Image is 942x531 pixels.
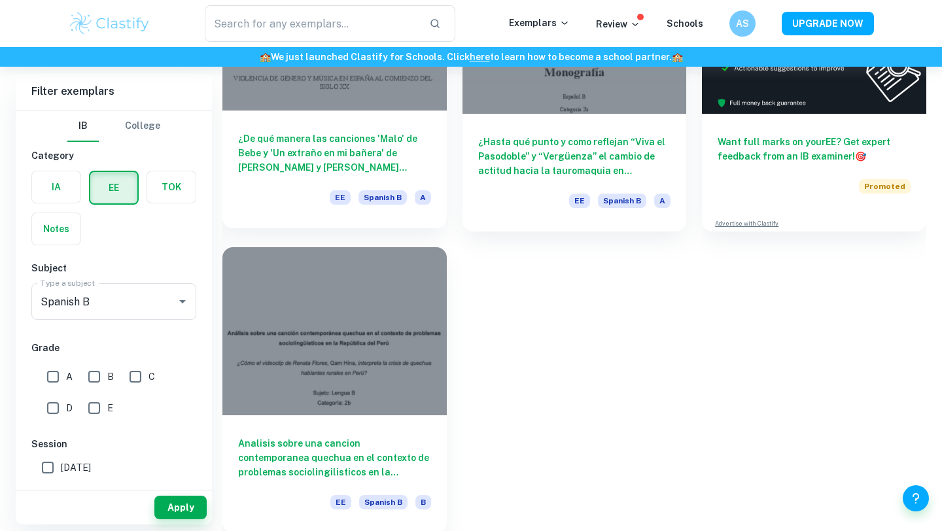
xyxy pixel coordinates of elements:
span: E [107,401,113,415]
h6: Category [31,148,196,163]
p: Exemplars [509,16,570,30]
span: B [107,369,114,384]
span: 🏫 [672,52,683,62]
button: EE [90,172,137,203]
span: EE [569,194,590,208]
button: IB [67,111,99,142]
button: College [125,111,160,142]
button: Help and Feedback [903,485,929,511]
button: Apply [154,496,207,519]
a: Advertise with Clastify [715,219,778,228]
span: EE [330,495,351,509]
h6: Want full marks on your EE ? Get expert feedback from an IB examiner! [718,135,911,163]
span: C [148,369,155,384]
h6: We just launched Clastify for Schools. Click to learn how to become a school partner. [3,50,939,64]
button: UPGRADE NOW [782,12,874,35]
h6: Grade [31,341,196,355]
span: A [66,369,73,384]
span: B [415,495,431,509]
span: Spanish B [359,495,408,509]
span: Spanish B [358,190,407,205]
span: Spanish B [598,194,646,208]
h6: Subject [31,261,196,275]
h6: Session [31,437,196,451]
button: TOK [147,171,196,203]
div: Filter type choice [67,111,160,142]
span: D [66,401,73,415]
p: Review [596,17,640,31]
img: Clastify logo [68,10,151,37]
a: here [470,52,490,62]
button: Notes [32,213,80,245]
span: [DATE] [61,460,91,475]
input: Search for any exemplars... [205,5,419,42]
h6: AS [735,16,750,31]
span: Promoted [859,179,911,194]
span: EE [330,190,351,205]
span: 🎯 [855,151,866,162]
span: 🏫 [260,52,271,62]
h6: ¿De qué manera las canciones 'Malo' de Bebe y 'Un extraño en mi bañera' de [PERSON_NAME] y [PERSO... [238,131,431,175]
h6: ¿Hasta qué punto y como reflejan “Viva el Pasodoble” y “Vergüenza” el cambio de actitud hacia la ... [478,135,671,178]
button: IA [32,171,80,203]
label: Type a subject [41,277,95,288]
span: A [415,190,431,205]
a: Schools [667,18,703,29]
button: AS [729,10,756,37]
h6: Analisis sobre una cancion contemporanea quechua en el contexto de problemas sociolingilisticos e... [238,436,431,479]
h6: Filter exemplars [16,73,212,110]
span: A [654,194,671,208]
button: Open [173,292,192,311]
